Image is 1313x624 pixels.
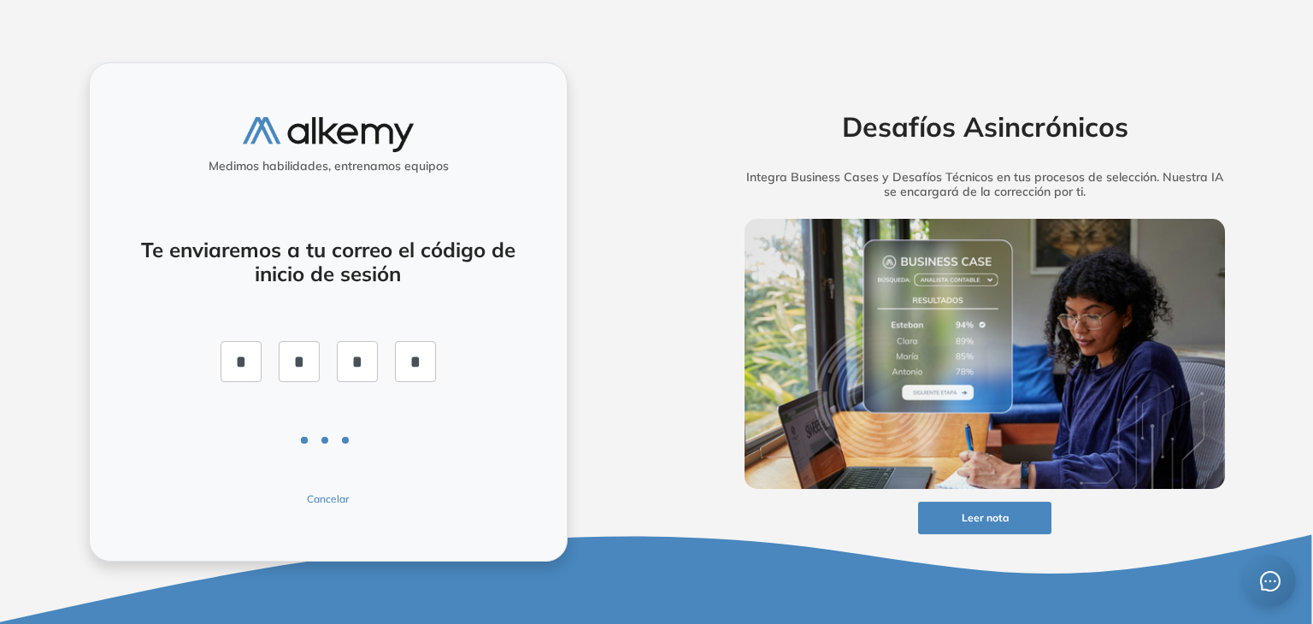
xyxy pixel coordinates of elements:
h2: Desafíos Asincrónicos [718,110,1251,143]
span: message [1260,571,1281,592]
h5: Medimos habilidades, entrenamos equipos [97,159,560,174]
h5: Integra Business Cases y Desafíos Técnicos en tus procesos de selección. Nuestra IA se encargará ... [718,170,1251,199]
img: img-more-info [745,219,1225,489]
button: Leer nota [918,502,1051,535]
button: Cancelar [224,492,433,507]
img: logo-alkemy [243,117,414,152]
h4: Te enviaremos a tu correo el código de inicio de sesión [135,238,521,287]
